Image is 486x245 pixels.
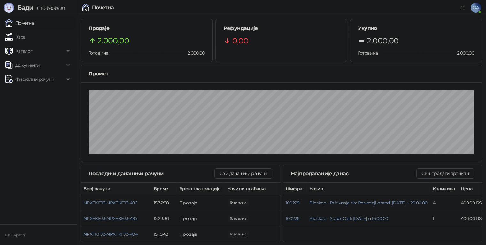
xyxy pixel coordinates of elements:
[291,170,417,178] div: Најпродаваније данас
[15,45,33,57] span: Каталог
[177,195,225,211] td: Продаја
[183,50,205,57] span: 2.000,00
[83,231,138,237] button: NPXFKFJ3-NPXFKFJ3-494
[5,17,34,29] a: Почетна
[286,200,300,206] button: 100228
[225,183,289,195] th: Начини плаћања
[89,25,205,32] h5: Продаје
[15,59,40,72] span: Документи
[307,183,430,195] th: Назив
[309,216,388,221] button: Bioskop - Super Carli [DATE] u 16:00:00
[151,226,177,242] td: 15:10:43
[227,215,249,222] span: 800,00
[33,5,65,11] span: 3.11.0-b80b730
[309,200,428,206] button: Bioskop - Prizivanje zla: Poslednji obredi [DATE] u 20:00:00
[177,211,225,226] td: Продаја
[358,50,378,56] span: Готовина
[452,50,474,57] span: 2.000,00
[89,170,214,178] div: Последњи данашњи рачуни
[283,183,307,195] th: Шифра
[4,3,14,13] img: Logo
[223,25,340,32] h5: Рефундације
[358,25,474,32] h5: Укупно
[430,195,458,211] td: 4
[89,70,474,78] div: Промет
[151,183,177,195] th: Време
[83,216,137,221] button: NPXFKFJ3-NPXFKFJ3-495
[214,168,272,179] button: Сви данашњи рачуни
[92,5,114,10] div: Почетна
[83,200,138,206] button: NPXFKFJ3-NPXFKFJ3-496
[89,50,108,56] span: Готовина
[151,195,177,211] td: 15:32:58
[5,31,25,43] a: Каса
[367,35,398,47] span: 2.000,00
[227,231,249,238] span: 400,00
[81,183,151,195] th: Број рачуна
[15,73,54,86] span: Фискални рачуни
[471,3,481,13] span: OA
[151,211,177,226] td: 15:23:30
[416,168,474,179] button: Сви продати артикли
[17,4,33,11] span: Бади
[227,199,249,206] span: 800,00
[177,226,225,242] td: Продаја
[97,35,129,47] span: 2.000,00
[177,183,225,195] th: Врста трансакције
[286,216,300,221] button: 100226
[430,211,458,226] td: 1
[5,233,25,237] small: OKC Apatin
[430,183,458,195] th: Количина
[458,3,468,13] a: Документација
[232,35,248,47] span: 0,00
